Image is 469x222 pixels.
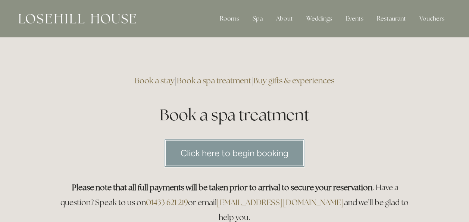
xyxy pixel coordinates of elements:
div: Rooms [214,11,245,26]
a: Book a stay [135,75,175,86]
a: Book a spa treatment [177,75,251,86]
a: Click here to begin booking [164,139,305,167]
h3: | | [56,73,413,88]
strong: Please note that all full payments will be taken prior to arrival to secure your reservation [72,182,372,192]
img: Losehill House [19,14,136,24]
a: Vouchers [413,11,450,26]
div: Restaurant [371,11,412,26]
div: Events [340,11,369,26]
a: Buy gifts & experiences [253,75,334,86]
div: Weddings [300,11,338,26]
a: [EMAIL_ADDRESS][DOMAIN_NAME] [217,197,344,207]
a: 01433 621 219 [146,197,188,207]
div: About [270,11,299,26]
h1: Book a spa treatment [56,104,413,126]
div: Spa [247,11,269,26]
